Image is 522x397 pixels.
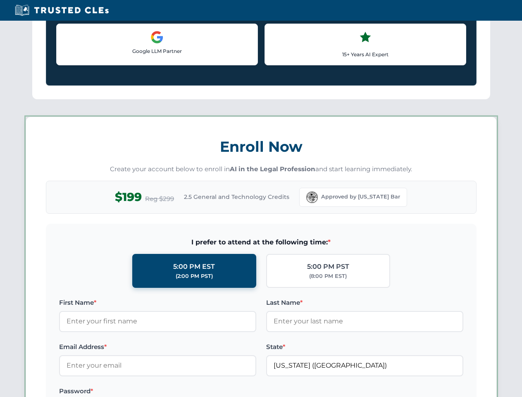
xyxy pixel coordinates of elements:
span: $199 [115,188,142,206]
input: Enter your email [59,355,256,376]
label: First Name [59,298,256,308]
span: Approved by [US_STATE] Bar [321,193,400,201]
input: Enter your first name [59,311,256,332]
img: Google [150,31,164,44]
label: Password [59,386,256,396]
span: I prefer to attend at the following time: [59,237,463,248]
h3: Enroll Now [46,134,477,160]
div: 5:00 PM EST [173,261,215,272]
input: Enter your last name [266,311,463,332]
label: Email Address [59,342,256,352]
input: Florida (FL) [266,355,463,376]
p: Create your account below to enroll in and start learning immediately. [46,165,477,174]
div: (8:00 PM EST) [309,272,347,280]
img: Trusted CLEs [12,4,111,17]
span: Reg $299 [145,194,174,204]
strong: AI in the Legal Profession [230,165,315,173]
p: Google LLM Partner [63,47,251,55]
label: Last Name [266,298,463,308]
div: (2:00 PM PST) [176,272,213,280]
label: State [266,342,463,352]
p: 15+ Years AI Expert [272,50,459,58]
span: 2.5 General and Technology Credits [184,192,289,201]
img: Florida Bar [306,191,318,203]
div: 5:00 PM PST [307,261,349,272]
